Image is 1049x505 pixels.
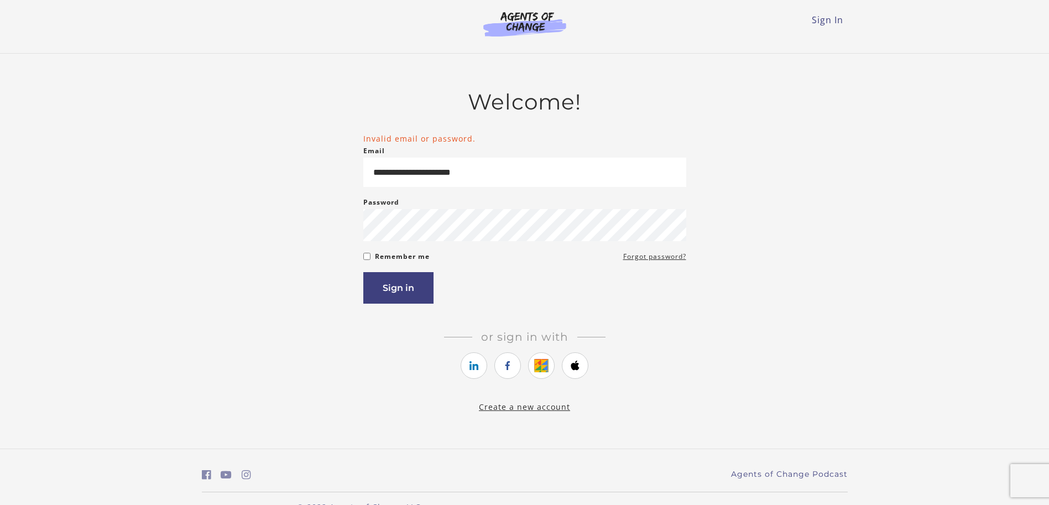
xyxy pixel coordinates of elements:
[221,470,232,480] i: https://www.youtube.com/c/AgentsofChangeTestPrepbyMeaganMitchell (Open in a new window)
[363,89,686,115] h2: Welcome!
[528,352,555,379] a: https://courses.thinkific.com/users/auth/google?ss%5Breferral%5D=&ss%5Buser_return_to%5D=&ss%5Bvi...
[221,467,232,483] a: https://www.youtube.com/c/AgentsofChangeTestPrepbyMeaganMitchell (Open in a new window)
[623,250,686,263] a: Forgot password?
[461,352,487,379] a: https://courses.thinkific.com/users/auth/linkedin?ss%5Breferral%5D=&ss%5Buser_return_to%5D=&ss%5B...
[363,196,399,209] label: Password
[562,352,588,379] a: https://courses.thinkific.com/users/auth/apple?ss%5Breferral%5D=&ss%5Buser_return_to%5D=&ss%5Bvis...
[363,144,385,158] label: Email
[375,250,430,263] label: Remember me
[363,133,686,144] li: Invalid email or password.
[202,467,211,483] a: https://www.facebook.com/groups/aswbtestprep (Open in a new window)
[202,470,211,480] i: https://www.facebook.com/groups/aswbtestprep (Open in a new window)
[494,352,521,379] a: https://courses.thinkific.com/users/auth/facebook?ss%5Breferral%5D=&ss%5Buser_return_to%5D=&ss%5B...
[812,14,843,26] a: Sign In
[472,330,577,343] span: Or sign in with
[242,470,251,480] i: https://www.instagram.com/agentsofchangeprep/ (Open in a new window)
[479,402,570,412] a: Create a new account
[242,467,251,483] a: https://www.instagram.com/agentsofchangeprep/ (Open in a new window)
[472,11,578,37] img: Agents of Change Logo
[363,272,434,304] button: Sign in
[731,468,848,480] a: Agents of Change Podcast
